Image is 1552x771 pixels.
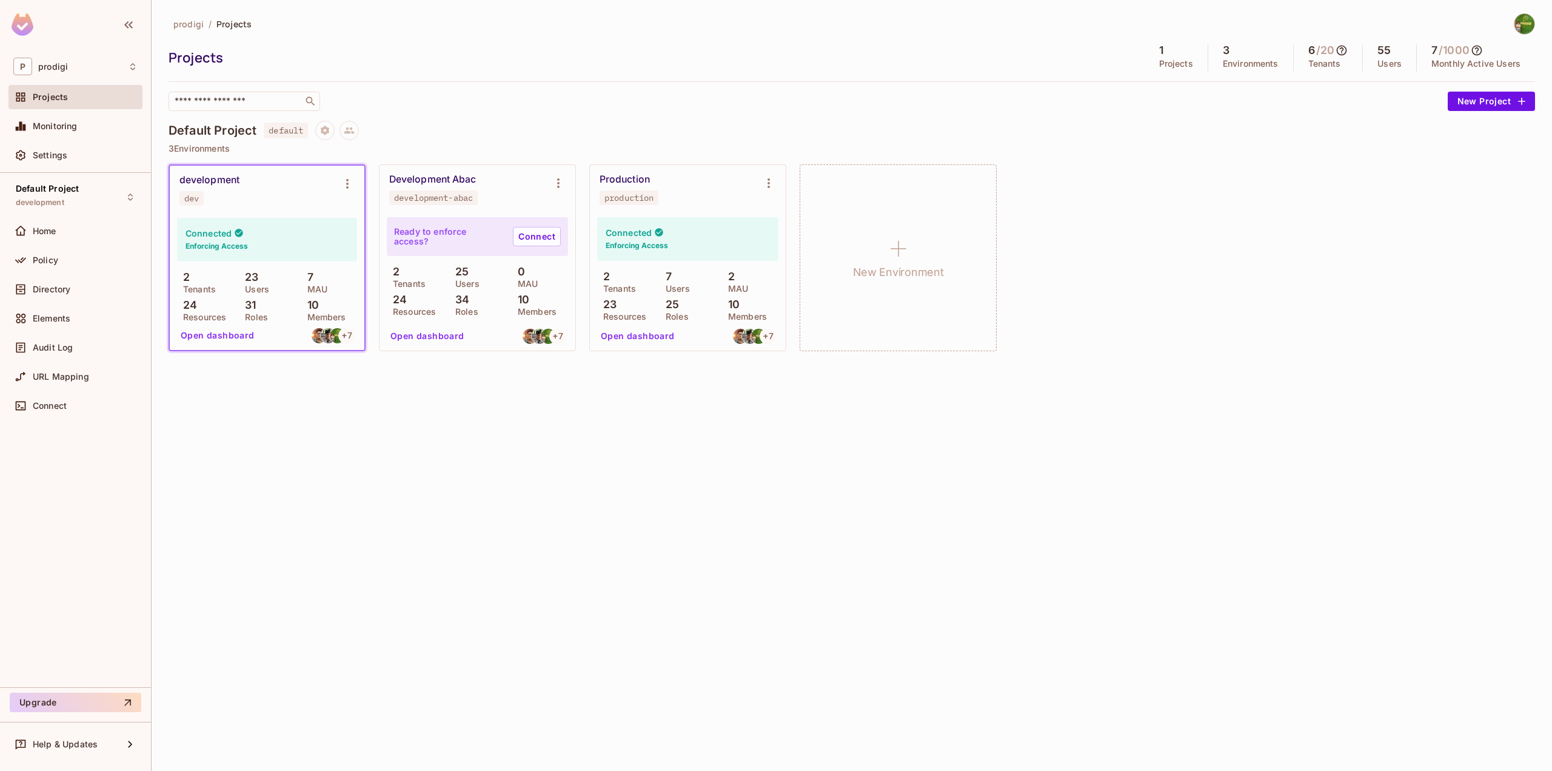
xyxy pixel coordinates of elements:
[757,171,781,195] button: Environment settings
[1159,44,1163,56] h5: 1
[733,329,748,344] img: arya.wicaksono@prodiginow.com
[33,226,56,236] span: Home
[449,294,469,306] p: 34
[173,18,204,30] span: prodigi
[763,332,773,340] span: + 7
[216,18,252,30] span: Projects
[596,326,680,346] button: Open dashboard
[597,298,617,311] p: 23
[177,299,197,311] p: 24
[546,171,570,195] button: Environment settings
[513,227,561,246] a: Connect
[33,401,67,411] span: Connect
[742,329,757,344] img: rizky.thahir@prodiginow.com
[301,312,346,322] p: Members
[853,263,944,281] h1: New Environment
[177,284,216,294] p: Tenants
[33,92,68,102] span: Projects
[33,314,70,323] span: Elements
[38,62,68,72] span: Workspace: prodigi
[541,329,556,344] img: chandra.andika@prodiginow.com
[1308,44,1315,56] h5: 6
[179,174,239,186] div: development
[722,284,748,294] p: MAU
[387,307,436,317] p: Resources
[387,266,400,278] p: 2
[330,328,345,343] img: chandra.andika@prodiginow.com
[1431,44,1437,56] h5: 7
[184,194,199,203] div: dev
[186,241,248,252] h6: Enforcing Access
[342,331,352,340] span: + 7
[239,284,269,294] p: Users
[1159,59,1193,69] p: Projects
[239,312,268,322] p: Roles
[176,326,259,345] button: Open dashboard
[722,298,740,311] p: 10
[321,328,336,343] img: rizky.thahir@prodiginow.com
[660,298,679,311] p: 25
[449,266,469,278] p: 25
[512,266,525,278] p: 0
[512,279,538,289] p: MAU
[10,693,141,712] button: Upgrade
[1223,44,1229,56] h5: 3
[751,329,766,344] img: chandra.andika@prodiginow.com
[33,150,67,160] span: Settings
[523,329,538,344] img: arya.wicaksono@prodiginow.com
[33,739,98,749] span: Help & Updates
[312,328,327,343] img: arya.wicaksono@prodiginow.com
[597,284,636,294] p: Tenants
[315,127,335,138] span: Project settings
[394,227,503,246] p: Ready to enforce access?
[1431,59,1520,69] p: Monthly Active Users
[12,13,33,36] img: SReyMgAAAABJRU5ErkJggg==
[16,184,79,194] span: Default Project
[33,284,70,294] span: Directory
[1316,44,1334,56] h5: / 20
[1514,14,1534,34] img: Chandra Yuda Andika
[600,173,650,186] div: Production
[532,329,547,344] img: rizky.thahir@prodiginow.com
[606,227,652,238] h4: Connected
[604,193,654,203] div: production
[177,271,190,283] p: 2
[186,227,232,239] h4: Connected
[1377,44,1391,56] h5: 55
[660,271,672,283] p: 7
[386,326,469,346] button: Open dashboard
[389,173,476,186] div: Development Abac
[239,271,258,283] p: 23
[722,271,735,283] p: 2
[301,271,313,283] p: 7
[387,279,426,289] p: Tenants
[177,312,226,322] p: Resources
[597,312,646,322] p: Resources
[16,198,64,207] span: development
[1308,59,1341,69] p: Tenants
[1439,44,1470,56] h5: / 1000
[722,312,767,322] p: Members
[33,121,78,131] span: Monitoring
[335,172,360,196] button: Environment settings
[597,271,610,283] p: 2
[169,49,1139,67] div: Projects
[512,307,557,317] p: Members
[512,294,529,306] p: 10
[449,279,480,289] p: Users
[660,312,689,322] p: Roles
[606,240,668,251] h6: Enforcing Access
[301,284,327,294] p: MAU
[1448,92,1535,111] button: New Project
[1377,59,1402,69] p: Users
[13,58,32,75] span: P
[169,144,1535,153] p: 3 Environments
[394,193,473,203] div: development-abac
[553,332,563,340] span: + 7
[264,123,308,138] span: default
[239,299,256,311] p: 31
[387,294,407,306] p: 24
[449,307,478,317] p: Roles
[33,343,73,352] span: Audit Log
[1223,59,1279,69] p: Environments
